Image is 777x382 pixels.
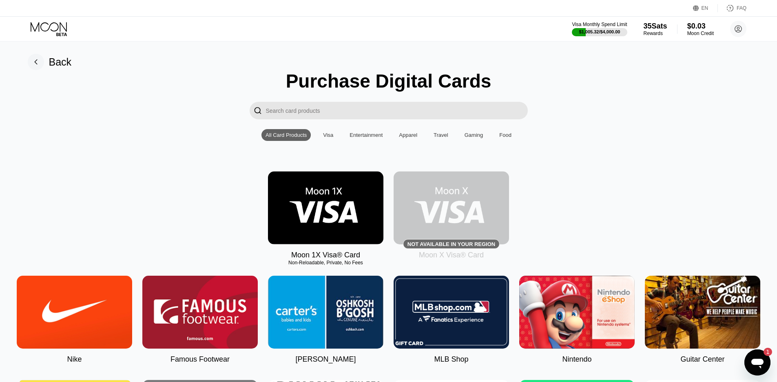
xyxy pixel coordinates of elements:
[350,132,383,138] div: Entertainment
[170,355,230,364] div: Famous Footwear
[295,355,356,364] div: [PERSON_NAME]
[687,31,714,36] div: Moon Credit
[266,102,528,119] input: Search card products
[394,171,509,244] div: Not available in your region
[737,5,746,11] div: FAQ
[702,5,708,11] div: EN
[579,29,620,34] div: $1,005.32 / $4,000.00
[407,241,495,247] div: Not available in your region
[419,251,484,259] div: Moon X Visa® Card
[250,102,266,119] div: 
[644,22,667,36] div: 35SatsRewards
[687,22,714,36] div: $0.03Moon Credit
[434,355,468,364] div: MLB Shop
[460,129,487,141] div: Gaming
[429,129,452,141] div: Travel
[718,4,746,12] div: FAQ
[395,129,421,141] div: Apparel
[261,129,311,141] div: All Card Products
[562,355,591,364] div: Nintendo
[399,132,417,138] div: Apparel
[254,106,262,115] div: 
[323,132,333,138] div: Visa
[644,22,667,31] div: 35 Sats
[495,129,516,141] div: Food
[286,70,491,92] div: Purchase Digital Cards
[67,355,82,364] div: Nike
[744,349,770,375] iframe: Button to launch messaging window, 1 unread message
[291,251,360,259] div: Moon 1X Visa® Card
[687,22,714,31] div: $0.03
[693,4,718,12] div: EN
[644,31,667,36] div: Rewards
[756,348,772,356] iframe: Number of unread messages
[434,132,448,138] div: Travel
[266,132,307,138] div: All Card Products
[572,22,627,36] div: Visa Monthly Spend Limit$1,005.32/$4,000.00
[499,132,511,138] div: Food
[49,56,72,68] div: Back
[345,129,387,141] div: Entertainment
[572,22,627,27] div: Visa Monthly Spend Limit
[680,355,724,364] div: Guitar Center
[319,129,337,141] div: Visa
[268,260,383,266] div: Non-Reloadable, Private, No Fees
[465,132,483,138] div: Gaming
[28,54,72,70] div: Back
